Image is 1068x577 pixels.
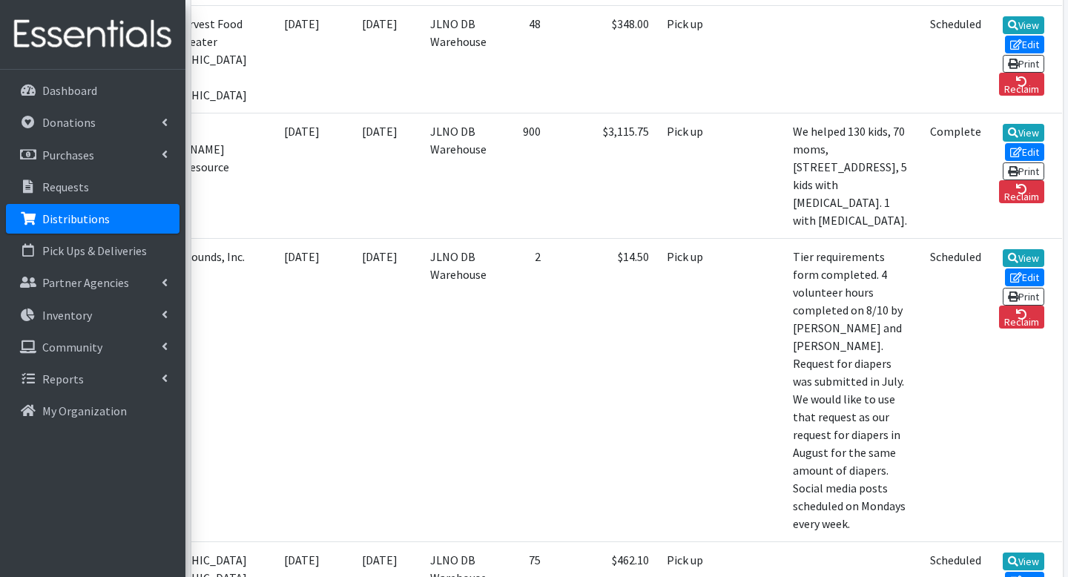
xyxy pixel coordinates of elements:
[1003,162,1045,180] a: Print
[6,76,179,105] a: Dashboard
[42,83,97,98] p: Dashboard
[421,5,495,113] td: JLNO DB Warehouse
[421,238,495,541] td: JLNO DB Warehouse
[128,113,265,238] td: City of [PERSON_NAME] Hispanic Resource Center
[128,238,265,541] td: TrainingGrounds, Inc.
[6,364,179,394] a: Reports
[42,403,127,418] p: My Organization
[495,238,550,541] td: 2
[6,172,179,202] a: Requests
[42,115,96,130] p: Donations
[1005,268,1045,286] a: Edit
[42,243,147,258] p: Pick Ups & Deliveries
[42,211,110,226] p: Distributions
[495,113,550,238] td: 900
[6,108,179,137] a: Donations
[784,238,921,541] td: Tier requirements form completed. 4 volunteer hours completed on 8/10 by [PERSON_NAME] and [PERSO...
[128,5,265,113] td: Second Harvest Food Bank of Greater [GEOGRAPHIC_DATA] and [GEOGRAPHIC_DATA]
[421,113,495,238] td: JLNO DB Warehouse
[6,300,179,330] a: Inventory
[42,308,92,323] p: Inventory
[1003,16,1045,34] a: View
[42,148,94,162] p: Purchases
[1005,36,1045,53] a: Edit
[1003,55,1045,73] a: Print
[550,113,658,238] td: $3,115.75
[658,238,719,541] td: Pick up
[550,238,658,541] td: $14.50
[6,332,179,362] a: Community
[495,5,550,113] td: 48
[6,140,179,170] a: Purchases
[339,113,421,238] td: [DATE]
[999,180,1045,203] a: Reclaim
[550,5,658,113] td: $348.00
[339,238,421,541] td: [DATE]
[6,268,179,297] a: Partner Agencies
[265,5,339,113] td: [DATE]
[42,179,89,194] p: Requests
[921,238,990,541] td: Scheduled
[921,5,990,113] td: Scheduled
[265,238,339,541] td: [DATE]
[339,5,421,113] td: [DATE]
[999,73,1045,96] a: Reclaim
[265,113,339,238] td: [DATE]
[1003,553,1045,570] a: View
[42,372,84,386] p: Reports
[658,5,719,113] td: Pick up
[1005,143,1045,161] a: Edit
[6,204,179,234] a: Distributions
[1003,124,1045,142] a: View
[6,396,179,426] a: My Organization
[784,113,921,238] td: We helped 130 kids, 70 moms, [STREET_ADDRESS], 5 kids with [MEDICAL_DATA]. 1 with [MEDICAL_DATA].
[1003,249,1045,267] a: View
[999,306,1045,329] a: Reclaim
[921,113,990,238] td: Complete
[6,236,179,266] a: Pick Ups & Deliveries
[42,340,102,355] p: Community
[6,10,179,59] img: HumanEssentials
[42,275,129,290] p: Partner Agencies
[1003,288,1045,306] a: Print
[658,113,719,238] td: Pick up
